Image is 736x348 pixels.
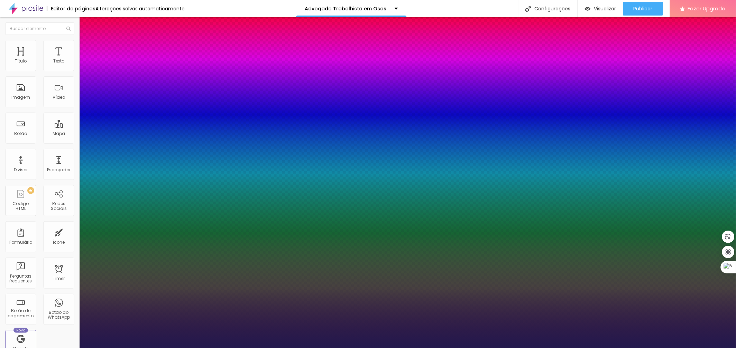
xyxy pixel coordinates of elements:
[47,6,95,11] div: Editor de páginas
[9,240,32,245] div: Formulário
[15,59,27,64] div: Título
[7,201,34,211] div: Código HTML
[15,131,27,136] div: Botão
[585,6,591,12] img: view-1.svg
[53,59,64,64] div: Texto
[578,2,623,16] button: Visualizar
[53,131,65,136] div: Mapa
[13,328,28,333] div: Novo
[47,167,71,172] div: Espaçador
[594,6,616,11] span: Visualizar
[688,6,726,11] span: Fazer Upgrade
[45,201,72,211] div: Redes Sociais
[623,2,663,16] button: Publicar
[5,22,74,35] input: Buscar elemento
[53,240,65,245] div: Ícone
[53,95,65,100] div: Vídeo
[305,6,389,11] p: Advogado Trabalhista em Osasco SP
[11,95,30,100] div: Imagem
[525,6,531,12] img: Icone
[634,6,653,11] span: Publicar
[7,274,34,284] div: Perguntas frequentes
[66,27,71,31] img: Icone
[45,310,72,320] div: Botão do WhatsApp
[14,167,28,172] div: Divisor
[53,276,65,281] div: Timer
[7,308,34,318] div: Botão de pagamento
[95,6,185,11] div: Alterações salvas automaticamente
